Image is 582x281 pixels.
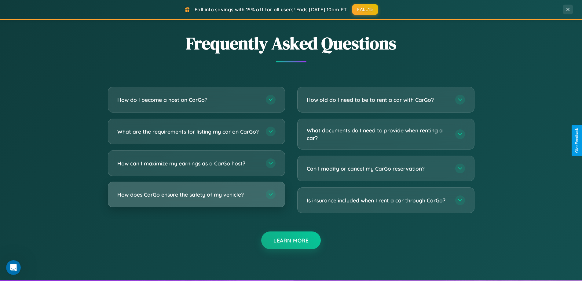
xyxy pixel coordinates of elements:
[117,96,260,104] h3: How do I become a host on CarGo?
[307,127,449,142] h3: What documents do I need to provide when renting a car?
[195,6,348,13] span: Fall into savings with 15% off for all users! Ends [DATE] 10am PT.
[575,128,579,153] div: Give Feedback
[117,128,260,135] h3: What are the requirements for listing my car on CarGo?
[352,4,378,15] button: FALL15
[307,197,449,204] h3: Is insurance included when I rent a car through CarGo?
[307,96,449,104] h3: How old do I need to be to rent a car with CarGo?
[117,191,260,198] h3: How does CarGo ensure the safety of my vehicle?
[108,31,474,55] h2: Frequently Asked Questions
[6,260,21,275] iframe: Intercom live chat
[261,231,321,249] button: Learn More
[117,160,260,167] h3: How can I maximize my earnings as a CarGo host?
[307,165,449,172] h3: Can I modify or cancel my CarGo reservation?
